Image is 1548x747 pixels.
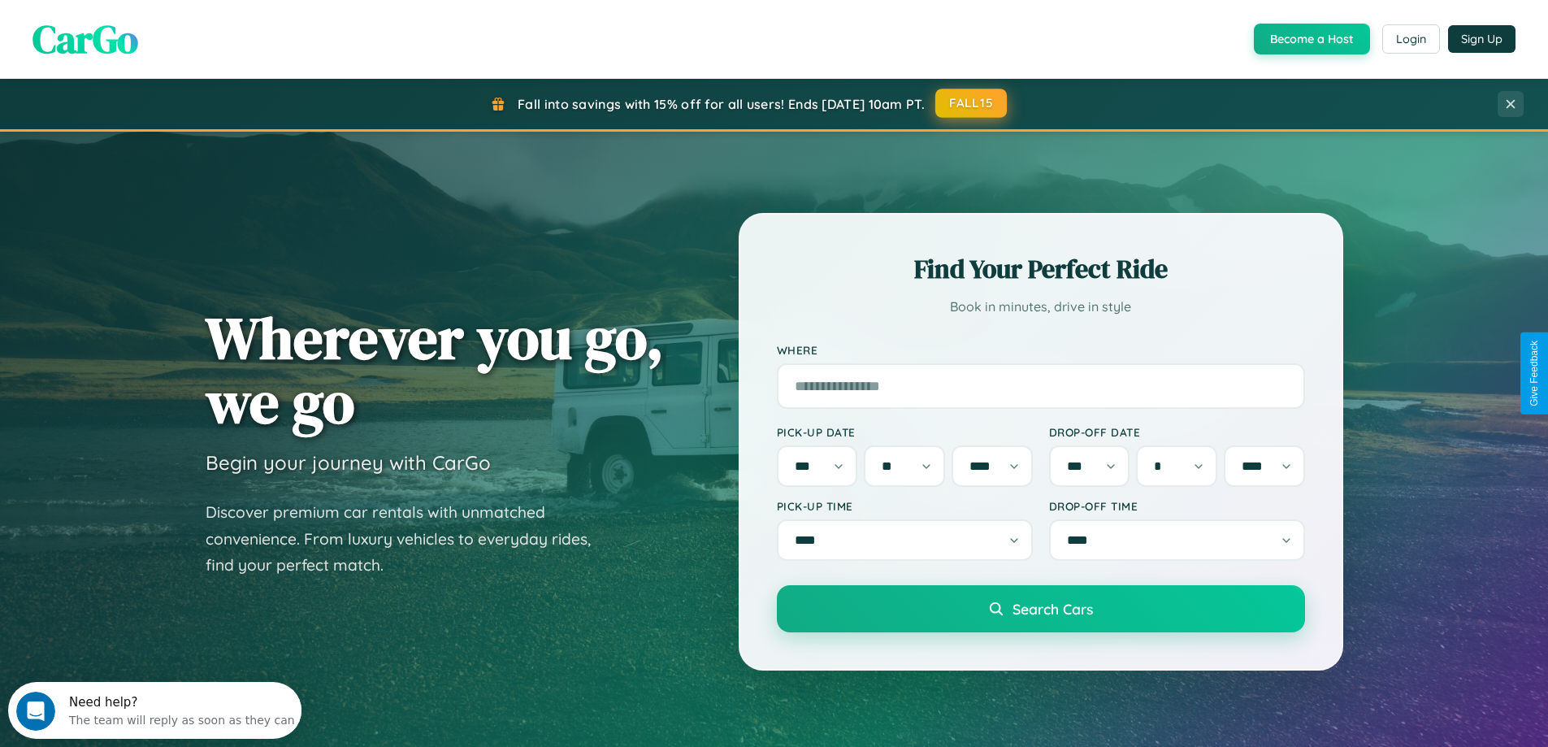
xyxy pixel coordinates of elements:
[1049,425,1305,439] label: Drop-off Date
[777,585,1305,632] button: Search Cars
[1049,499,1305,513] label: Drop-off Time
[777,343,1305,357] label: Where
[1012,600,1093,618] span: Search Cars
[777,425,1033,439] label: Pick-up Date
[1448,25,1515,53] button: Sign Up
[518,96,925,112] span: Fall into savings with 15% off for all users! Ends [DATE] 10am PT.
[777,499,1033,513] label: Pick-up Time
[206,499,612,579] p: Discover premium car rentals with unmatched convenience. From luxury vehicles to everyday rides, ...
[206,306,664,434] h1: Wherever you go, we go
[61,27,287,44] div: The team will reply as soon as they can
[777,295,1305,319] p: Book in minutes, drive in style
[206,450,491,475] h3: Begin your journey with CarGo
[935,89,1007,118] button: FALL15
[8,682,301,739] iframe: Intercom live chat discovery launcher
[777,251,1305,287] h2: Find Your Perfect Ride
[1254,24,1370,54] button: Become a Host
[61,14,287,27] div: Need help?
[1382,24,1440,54] button: Login
[16,692,55,731] iframe: Intercom live chat
[7,7,302,51] div: Open Intercom Messenger
[33,12,138,66] span: CarGo
[1528,341,1540,406] div: Give Feedback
